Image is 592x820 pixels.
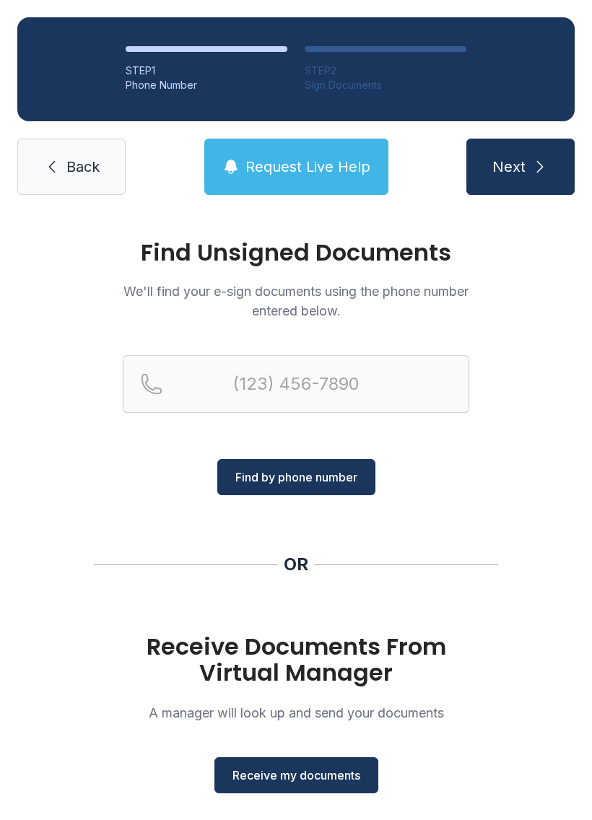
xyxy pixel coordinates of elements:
[126,78,287,92] div: Phone Number
[305,64,466,78] div: STEP 2
[126,64,287,78] div: STEP 1
[305,78,466,92] div: Sign Documents
[123,241,469,264] h1: Find Unsigned Documents
[235,468,357,486] span: Find by phone number
[123,282,469,320] p: We'll find your e-sign documents using the phone number entered below.
[284,553,308,576] div: OR
[245,157,370,177] span: Request Live Help
[123,634,469,686] h1: Receive Documents From Virtual Manager
[123,703,469,723] p: A manager will look up and send your documents
[492,157,526,177] span: Next
[232,767,360,784] span: Receive my documents
[123,355,469,413] input: Reservation phone number
[66,157,100,177] span: Back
